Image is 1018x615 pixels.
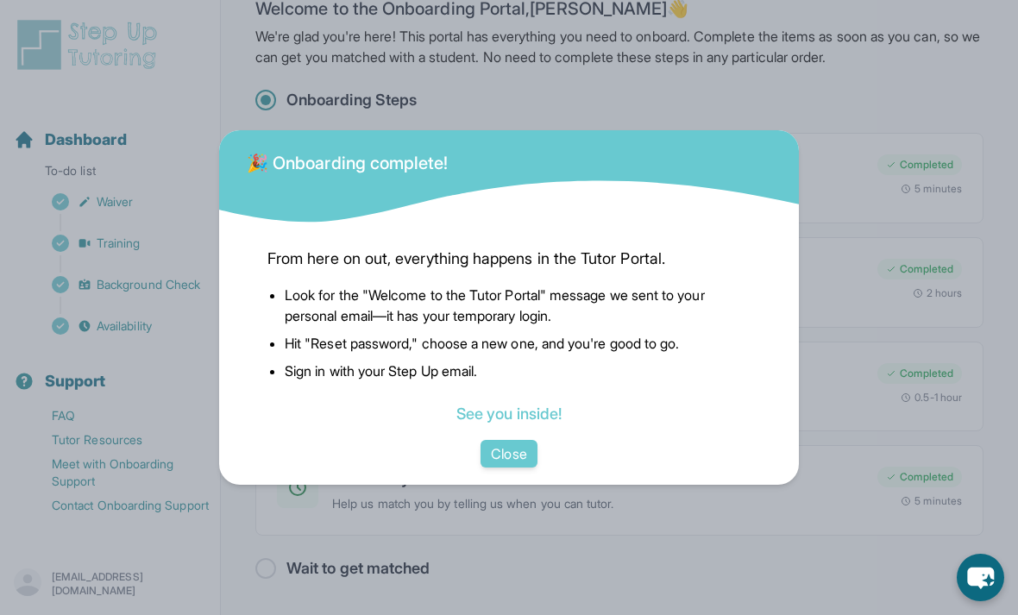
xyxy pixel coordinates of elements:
li: Look for the "Welcome to the Tutor Portal" message we sent to your personal email—it has your tem... [285,285,751,326]
li: Sign in with your Step Up email. [285,361,751,381]
button: Close [481,440,537,468]
a: See you inside! [456,405,562,423]
div: 🎉 Onboarding complete! [247,141,449,175]
button: chat-button [957,554,1004,601]
span: From here on out, everything happens in the Tutor Portal. [267,247,751,271]
li: Hit "Reset password," choose a new one, and you're good to go. [285,333,751,354]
